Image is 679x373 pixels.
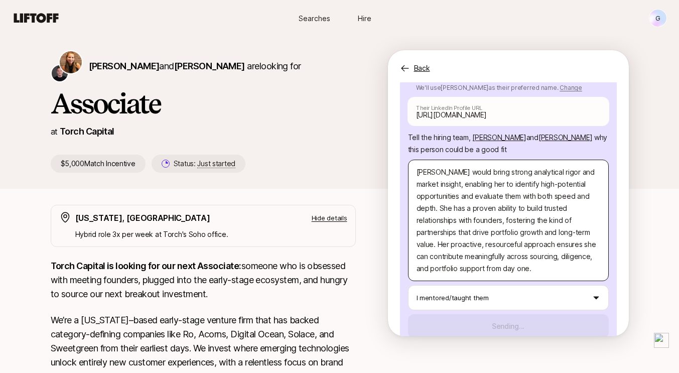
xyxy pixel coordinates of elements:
p: Tell the hiring team, why this person could be a good fit [408,132,609,156]
p: at [51,125,58,138]
a: Searches [290,9,340,28]
p: are looking for [89,59,301,73]
p: $5,000 Match Incentive [51,155,146,173]
span: [PERSON_NAME] [174,61,245,71]
textarea: [PERSON_NAME] would bring strong analytical rigor and market insight, enabling her to identify hi... [408,160,609,281]
button: G [649,9,667,27]
span: Searches [299,13,330,24]
p: Status: [174,158,235,170]
p: We'll use [PERSON_NAME] as their preferred name. [408,80,609,92]
span: [PERSON_NAME] [472,133,526,142]
h1: Associate [51,88,356,118]
p: someone who is obsessed with meeting founders, plugged into the early-stage ecosystem, and hungry... [51,259,356,301]
span: and [526,133,593,142]
span: Just started [197,159,235,168]
span: Hire [358,13,371,24]
a: Torch Capital [60,126,114,137]
p: G [655,12,660,24]
img: Katie Reiner [60,51,82,73]
strong: Torch Capital is looking for our next Associate: [51,261,241,271]
img: Christopher Harper [52,65,68,81]
a: Hire [340,9,390,28]
span: Change [560,84,582,91]
p: Back [414,62,430,74]
span: and [159,61,244,71]
p: Hide details [312,213,347,223]
p: Hybrid role 3x per week at Torch's Soho office. [75,228,347,240]
p: [US_STATE], [GEOGRAPHIC_DATA] [75,211,210,224]
span: [PERSON_NAME] [538,133,592,142]
span: [PERSON_NAME] [89,61,160,71]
